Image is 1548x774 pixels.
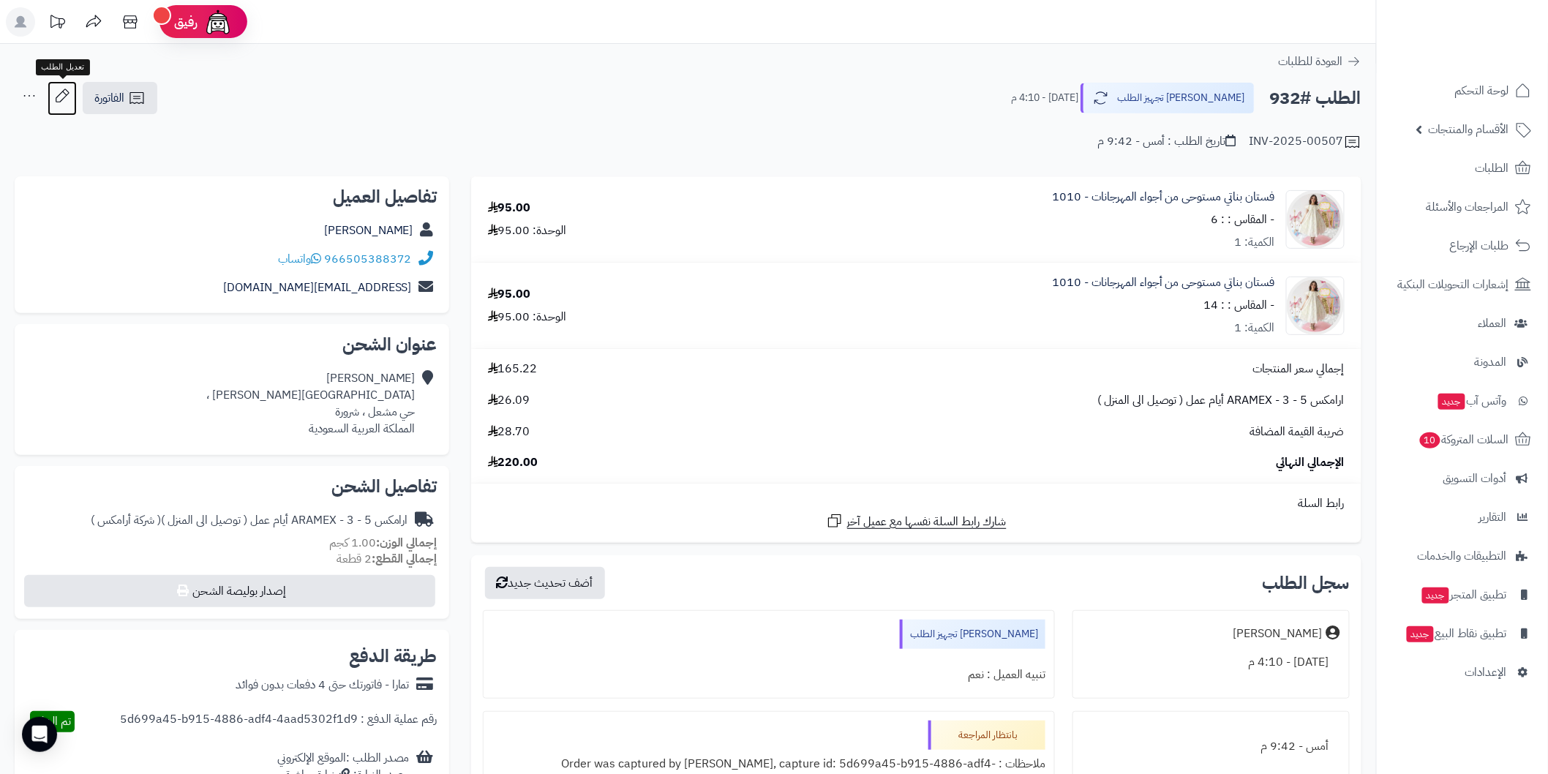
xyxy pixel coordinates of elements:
span: الإعدادات [1465,662,1507,683]
div: الكمية: 1 [1235,234,1275,251]
div: [PERSON_NAME] [1233,625,1323,642]
div: 95.00 [488,286,531,303]
span: جديد [1438,394,1465,410]
span: ( شركة أرامكس ) [91,511,161,529]
div: ارامكس ARAMEX - 3 - 5 أيام عمل ( توصيل الى المنزل ) [91,512,408,529]
button: إصدار بوليصة الشحن [24,575,435,607]
a: المراجعات والأسئلة [1386,189,1539,225]
a: تطبيق المتجرجديد [1386,577,1539,612]
a: واتساب [278,250,321,268]
a: [PERSON_NAME] [324,222,413,239]
div: Open Intercom Messenger [22,717,57,752]
a: شارك رابط السلة نفسها مع عميل آخر [826,512,1007,530]
div: [DATE] - 4:10 م [1082,648,1340,677]
strong: إجمالي الوزن: [376,534,437,552]
span: ضريبة القيمة المضافة [1250,424,1345,440]
span: تم الدفع [34,713,71,730]
span: إشعارات التحويلات البنكية [1398,274,1509,295]
span: 26.09 [488,392,530,409]
span: التطبيقات والخدمات [1418,546,1507,566]
h2: طريقة الدفع [349,647,437,665]
h2: عنوان الشحن [26,336,437,353]
h2: الطلب #932 [1270,83,1361,113]
span: المدونة [1475,352,1507,372]
div: [PERSON_NAME] [GEOGRAPHIC_DATA][PERSON_NAME] ، حي مشعل ، شرورة المملكة العربية السعودية [206,370,416,437]
h2: تفاصيل العميل [26,188,437,206]
span: تطبيق نقاط البيع [1405,623,1507,644]
small: 2 قطعة [337,550,437,568]
strong: إجمالي القطع: [372,550,437,568]
a: السلات المتروكة10 [1386,422,1539,457]
span: شارك رابط السلة نفسها مع عميل آخر [847,514,1007,530]
small: - المقاس : : 14 [1204,296,1275,314]
a: أدوات التسويق [1386,461,1539,496]
a: إشعارات التحويلات البنكية [1386,267,1539,302]
small: 1.00 كجم [329,534,437,552]
a: الفاتورة [83,82,157,114]
span: أدوات التسويق [1443,468,1507,489]
span: ارامكس ARAMEX - 3 - 5 أيام عمل ( توصيل الى المنزل ) [1097,392,1345,409]
span: الفاتورة [94,89,124,107]
div: الوحدة: 95.00 [488,222,567,239]
small: - المقاس : : 6 [1211,211,1275,228]
a: التقارير [1386,500,1539,535]
img: 1747912993-IMG_4774%202-90x90.jpeg [1287,277,1344,335]
img: ai-face.png [203,7,233,37]
a: [EMAIL_ADDRESS][DOMAIN_NAME] [223,279,412,296]
span: العملاء [1479,313,1507,334]
h2: تفاصيل الشحن [26,478,437,495]
div: رقم عملية الدفع : 5d699a45-b915-4886-adf4-4aad5302f1d9 [120,711,437,732]
span: وآتس آب [1437,391,1507,411]
a: العملاء [1386,306,1539,341]
div: تعديل الطلب [36,59,90,75]
a: تطبيق نقاط البيعجديد [1386,616,1539,651]
a: الطلبات [1386,151,1539,186]
div: 95.00 [488,200,531,217]
a: الإعدادات [1386,655,1539,690]
span: 28.70 [488,424,530,440]
span: جديد [1407,626,1434,642]
span: 165.22 [488,361,538,377]
span: العودة للطلبات [1279,53,1343,70]
span: المراجعات والأسئلة [1427,197,1509,217]
a: التطبيقات والخدمات [1386,538,1539,574]
a: فستان بناتي مستوحى من أجواء المهرجانات - 1010 [1052,189,1275,206]
span: الإجمالي النهائي [1277,454,1345,471]
a: لوحة التحكم [1386,73,1539,108]
div: أمس - 9:42 م [1082,732,1340,761]
span: الأقسام والمنتجات [1429,119,1509,140]
span: تطبيق المتجر [1421,585,1507,605]
a: العودة للطلبات [1279,53,1361,70]
span: طلبات الإرجاع [1450,236,1509,256]
span: رفيق [174,13,198,31]
div: [PERSON_NAME] تجهيز الطلب [900,620,1045,649]
a: تحديثات المنصة [39,7,75,40]
a: المدونة [1386,345,1539,380]
h3: سجل الطلب [1263,574,1350,592]
button: [PERSON_NAME] تجهيز الطلب [1081,83,1255,113]
a: وآتس آبجديد [1386,383,1539,418]
small: [DATE] - 4:10 م [1011,91,1078,105]
span: 10 [1420,432,1440,448]
a: فستان بناتي مستوحى من أجواء المهرجانات - 1010 [1052,274,1275,291]
div: رابط السلة [477,495,1356,512]
div: الكمية: 1 [1235,320,1275,337]
img: 1747912993-IMG_4774%202-90x90.jpeg [1287,190,1344,249]
div: تاريخ الطلب : أمس - 9:42 م [1097,133,1236,150]
span: جديد [1422,587,1449,604]
div: تنبيه العميل : نعم [492,661,1045,689]
div: الوحدة: 95.00 [488,309,567,326]
a: 966505388372 [324,250,412,268]
span: التقارير [1479,507,1507,527]
span: 220.00 [488,454,538,471]
span: لوحة التحكم [1455,80,1509,101]
button: أضف تحديث جديد [485,567,605,599]
span: السلات المتروكة [1419,429,1509,450]
span: إجمالي سعر المنتجات [1253,361,1345,377]
div: تمارا - فاتورتك حتى 4 دفعات بدون فوائد [236,677,410,694]
a: طلبات الإرجاع [1386,228,1539,263]
div: INV-2025-00507 [1250,133,1361,151]
span: الطلبات [1476,158,1509,179]
div: بانتظار المراجعة [928,721,1045,750]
